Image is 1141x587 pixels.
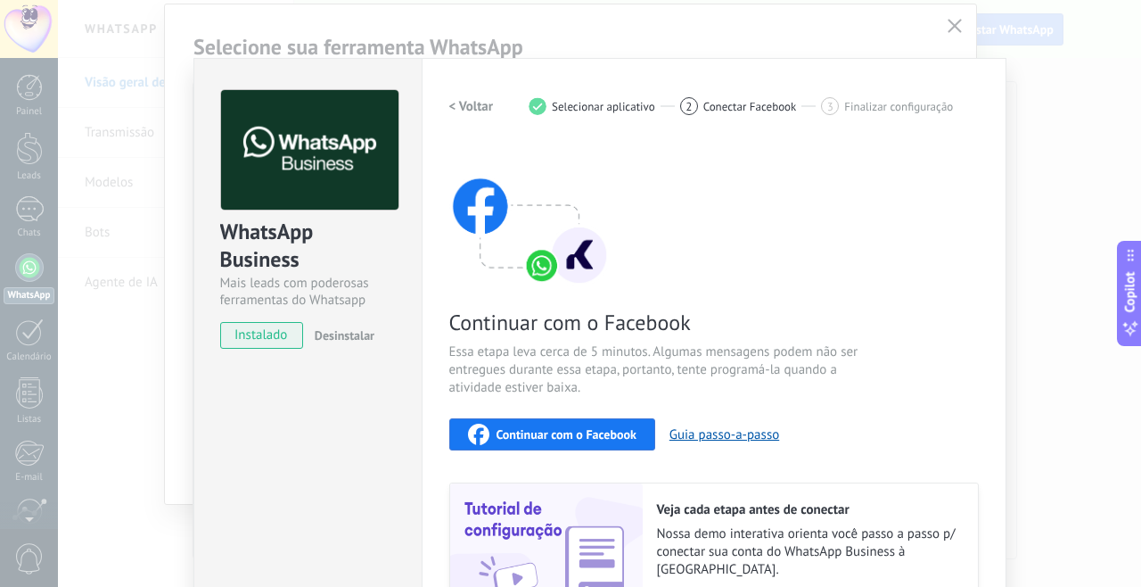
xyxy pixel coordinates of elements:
[308,322,374,349] button: Desinstalar
[449,343,874,397] span: Essa etapa leva cerca de 5 minutos. Algumas mensagens podem não ser entregues durante essa etapa,...
[703,100,797,113] span: Conectar Facebook
[220,275,396,309] div: Mais leads com poderosas ferramentas do Whatsapp
[685,99,692,114] span: 2
[220,218,396,275] div: WhatsApp Business
[657,501,960,518] h2: Veja cada etapa antes de conectar
[657,525,960,579] span: Nossa demo interativa orienta você passo a passo p/ conectar sua conta do WhatsApp Business à [GE...
[552,100,655,113] span: Selecionar aplicativo
[827,99,833,114] span: 3
[449,98,494,115] h2: < Voltar
[449,309,874,336] span: Continuar com o Facebook
[221,322,302,349] span: instalado
[221,90,398,211] img: logo_main.png
[449,90,494,122] button: < Voltar
[497,428,636,441] span: Continuar com o Facebook
[449,418,655,451] button: Continuar com o Facebook
[315,327,374,343] span: Desinstalar
[1121,272,1139,313] span: Copilot
[844,100,953,113] span: Finalizar configuração
[669,426,779,443] button: Guia passo-a-passo
[449,144,610,286] img: connect with facebook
